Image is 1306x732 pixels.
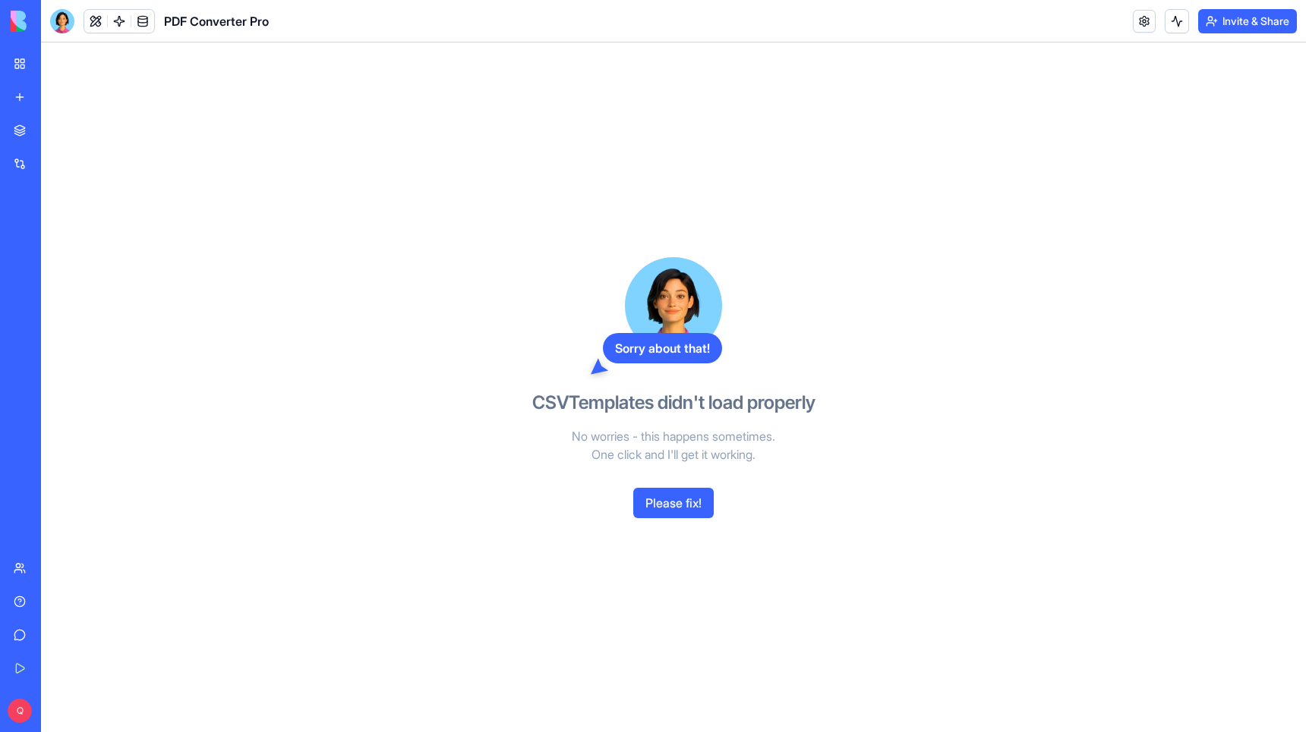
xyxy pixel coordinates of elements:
h3: CSVTemplates didn't load properly [532,391,815,415]
p: No worries - this happens sometimes. One click and I'll get it working. [499,427,848,463]
button: Invite & Share [1198,9,1297,33]
img: logo [11,11,105,32]
span: PDF Converter Pro [164,12,269,30]
div: Sorry about that! [603,333,722,363]
button: Please fix! [633,488,714,518]
span: Q [8,699,32,723]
